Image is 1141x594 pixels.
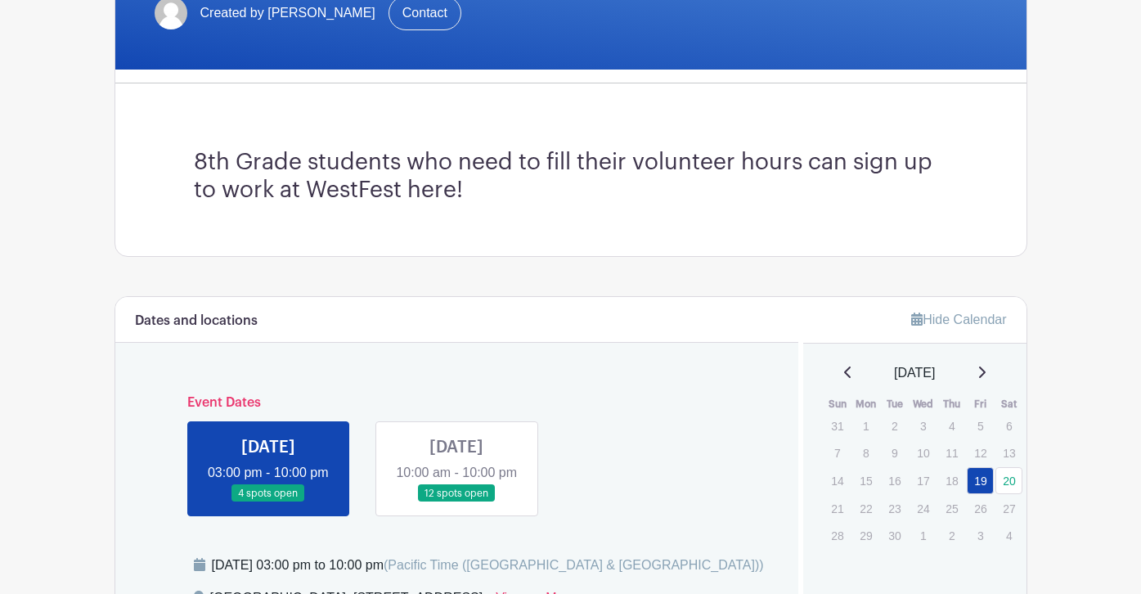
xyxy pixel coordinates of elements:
[910,468,937,493] p: 17
[995,440,1022,466] p: 13
[852,413,879,439] p: 1
[881,496,908,521] p: 23
[824,413,851,439] p: 31
[824,440,851,466] p: 7
[938,496,965,521] p: 25
[824,496,851,521] p: 21
[910,523,937,548] p: 1
[910,413,937,439] p: 3
[881,468,908,493] p: 16
[995,496,1022,521] p: 27
[995,523,1022,548] p: 4
[938,523,965,548] p: 2
[881,523,908,548] p: 30
[384,558,764,572] span: (Pacific Time ([GEOGRAPHIC_DATA] & [GEOGRAPHIC_DATA]))
[967,413,994,439] p: 5
[911,313,1006,326] a: Hide Calendar
[852,440,879,466] p: 8
[894,363,935,383] span: [DATE]
[995,396,1023,412] th: Sat
[937,396,966,412] th: Thu
[212,556,764,575] div: [DATE] 03:00 pm to 10:00 pm
[135,313,258,329] h6: Dates and locations
[910,496,937,521] p: 24
[823,396,851,412] th: Sun
[938,468,965,493] p: 18
[824,468,851,493] p: 14
[995,467,1022,494] a: 20
[174,395,740,411] h6: Event Dates
[967,523,994,548] p: 3
[967,496,994,521] p: 26
[967,467,994,494] a: 19
[966,396,995,412] th: Fri
[851,396,880,412] th: Mon
[938,413,965,439] p: 4
[938,440,965,466] p: 11
[824,523,851,548] p: 28
[995,413,1022,439] p: 6
[194,149,948,204] h3: 8th Grade students who need to fill their volunteer hours can sign up to work at WestFest here!
[881,413,908,439] p: 2
[852,496,879,521] p: 22
[910,440,937,466] p: 10
[909,396,937,412] th: Wed
[852,523,879,548] p: 29
[881,440,908,466] p: 9
[967,440,994,466] p: 12
[200,3,375,23] span: Created by [PERSON_NAME]
[880,396,909,412] th: Tue
[852,468,879,493] p: 15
